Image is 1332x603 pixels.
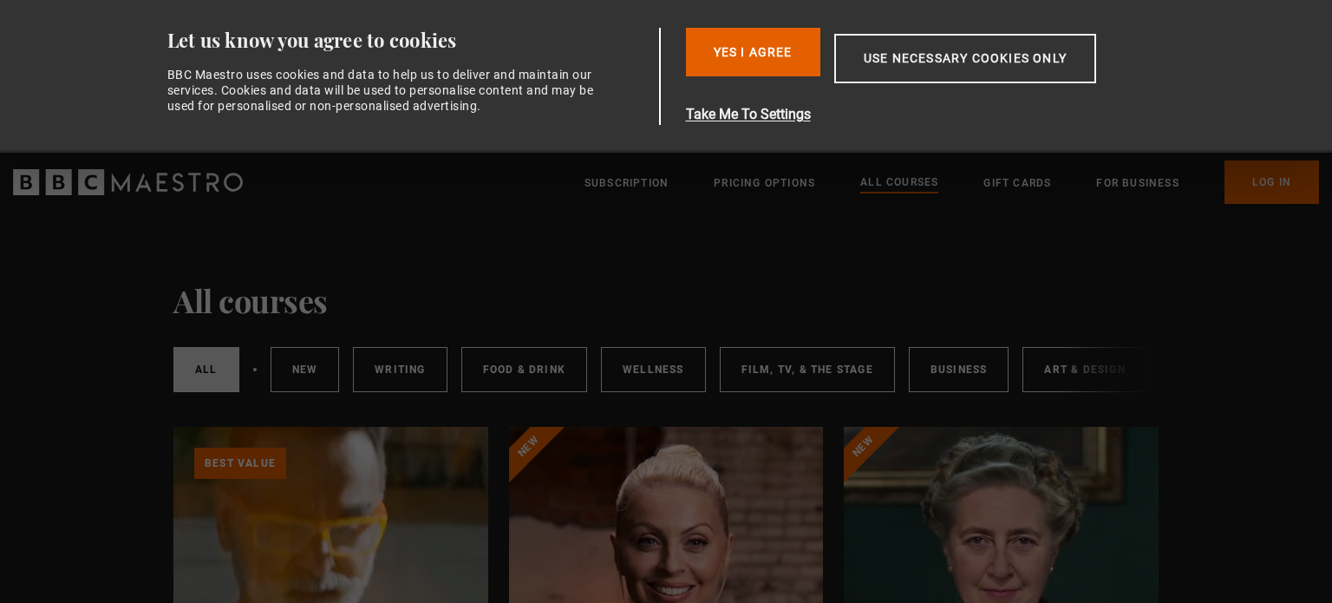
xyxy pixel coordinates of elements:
a: Subscription [584,174,669,192]
a: Wellness [601,347,706,392]
a: Business [909,347,1009,392]
button: Yes I Agree [686,28,820,76]
p: Best value [194,448,286,479]
button: Take Me To Settings [686,104,1179,125]
a: New [271,347,340,392]
a: All [173,347,239,392]
div: BBC Maestro uses cookies and data to help us to deliver and maintain our services. Cookies and da... [167,67,604,115]
a: Art & Design [1022,347,1146,392]
h1: All courses [173,282,328,318]
a: Gift Cards [983,174,1051,192]
a: Log In [1224,161,1319,204]
svg: BBC Maestro [13,169,243,195]
a: Food & Drink [461,347,587,392]
a: All Courses [860,174,938,193]
a: Film, TV, & The Stage [720,347,895,392]
nav: Primary [584,161,1319,204]
a: Pricing Options [714,174,815,192]
a: For business [1096,174,1179,192]
div: Let us know you agree to cookies [167,28,653,53]
a: Writing [353,347,447,392]
button: Use necessary cookies only [834,34,1096,83]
